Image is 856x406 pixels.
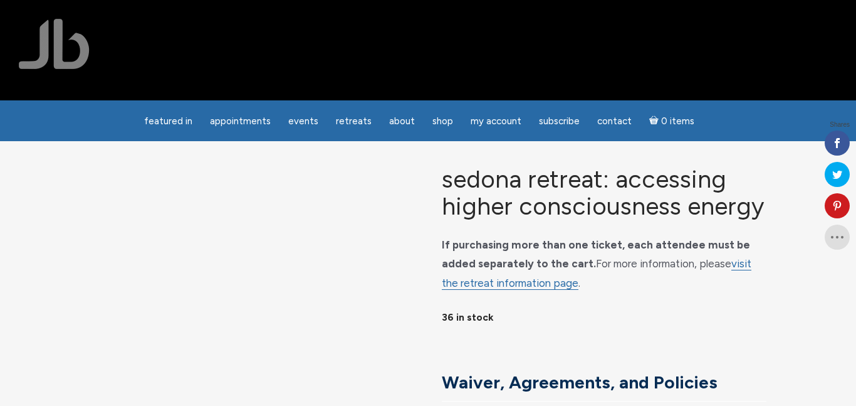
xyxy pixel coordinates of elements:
p: 36 in stock [442,308,766,328]
h3: Waiver, Agreements, and Policies [442,372,756,393]
span: Subscribe [539,115,580,127]
a: Shop [425,109,461,134]
span: Appointments [210,115,271,127]
span: About [389,115,415,127]
strong: If purchasing more than one ticket, each attendee must be added separately to the cart. [442,238,750,270]
a: My Account [463,109,529,134]
span: 0 items [661,117,694,126]
a: Retreats [328,109,379,134]
a: Subscribe [531,109,587,134]
span: Shares [830,122,850,128]
a: Events [281,109,326,134]
span: Shop [432,115,453,127]
a: About [382,109,422,134]
a: featured in [137,109,200,134]
a: Cart0 items [642,108,702,134]
i: Cart [649,115,661,127]
span: My Account [471,115,521,127]
h1: Sedona Retreat: Accessing Higher Consciousness Energy [442,166,766,220]
a: Contact [590,109,639,134]
p: For more information, please . [442,235,766,293]
a: Appointments [202,109,278,134]
span: Retreats [336,115,372,127]
img: Jamie Butler. The Everyday Medium [19,19,90,69]
span: Events [288,115,318,127]
span: Contact [597,115,632,127]
span: featured in [144,115,192,127]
